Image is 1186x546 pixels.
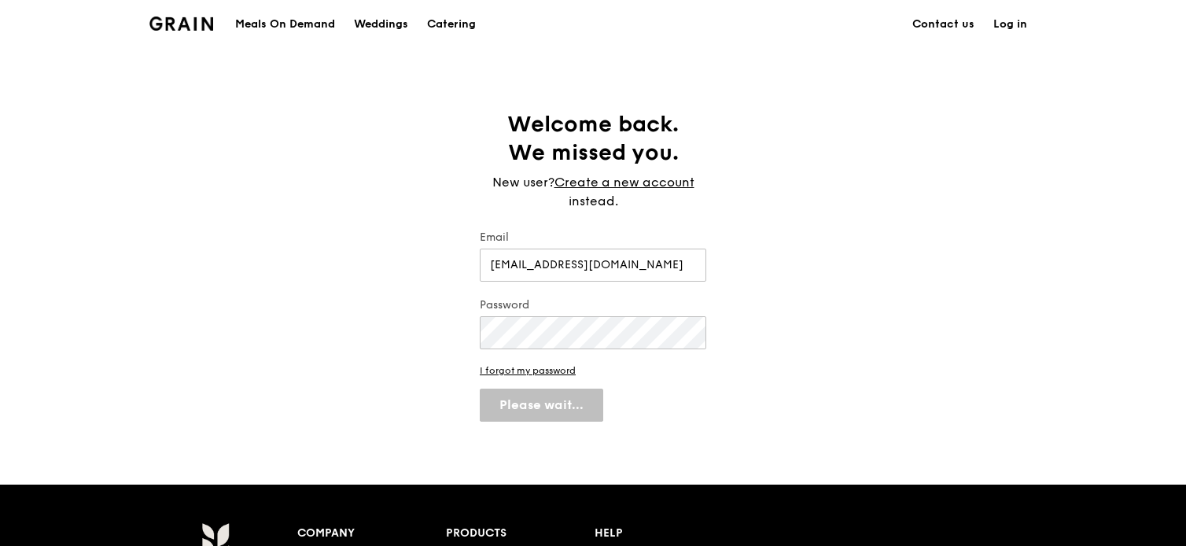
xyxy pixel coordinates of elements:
[480,389,603,422] button: Please wait...
[344,1,418,48] a: Weddings
[480,297,706,313] label: Password
[492,175,554,190] span: New user?
[480,110,706,167] h1: Welcome back. We missed you.
[354,1,408,48] div: Weddings
[235,1,335,48] div: Meals On Demand
[427,1,476,48] div: Catering
[554,173,694,192] a: Create a new account
[297,522,446,544] div: Company
[418,1,485,48] a: Catering
[984,1,1037,48] a: Log in
[903,1,984,48] a: Contact us
[446,522,595,544] div: Products
[480,230,706,245] label: Email
[595,522,743,544] div: Help
[480,365,706,376] a: I forgot my password
[149,17,213,31] img: Grain
[569,194,618,208] span: instead.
